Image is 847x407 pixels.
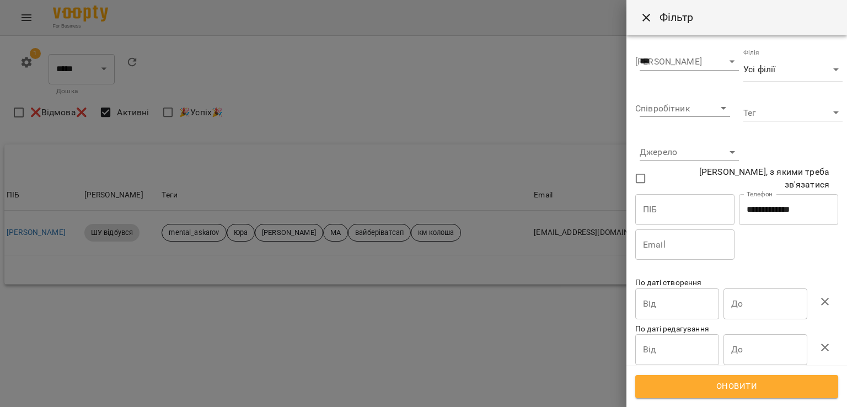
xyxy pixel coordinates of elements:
button: Оновити [635,375,838,398]
label: Філія [743,50,759,56]
span: Оновити [647,379,826,394]
h6: Фільтр [660,9,834,26]
button: Close [633,4,660,31]
p: По даті створення [635,277,838,288]
span: Усі філії [743,63,829,76]
label: [PERSON_NAME] [635,57,702,66]
p: По даті редагування [635,324,838,335]
div: Усі філії [743,57,843,82]
span: [PERSON_NAME], з якими треба зв'язатися [652,165,829,191]
label: Співробітник [635,104,690,113]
